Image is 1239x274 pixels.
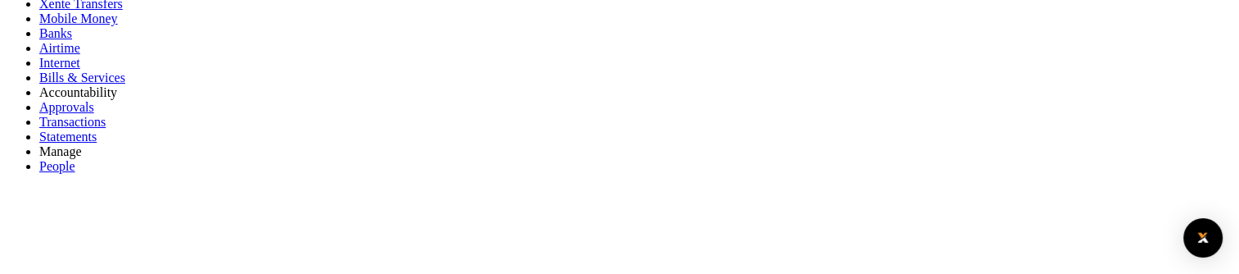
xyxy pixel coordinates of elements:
[39,56,80,70] a: Internet
[1183,218,1223,258] div: Open Intercom Messenger
[39,115,106,129] a: Transactions
[55,85,117,99] span: countability
[39,85,1232,100] li: Ac
[39,71,125,84] a: Bills & Services
[39,100,94,114] a: Approvals
[39,26,72,40] a: Banks
[39,159,75,173] a: People
[51,144,81,158] span: anage
[39,41,80,55] a: Airtime
[39,144,1232,159] li: M
[39,130,97,144] a: Statements
[39,11,118,25] a: Mobile Money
